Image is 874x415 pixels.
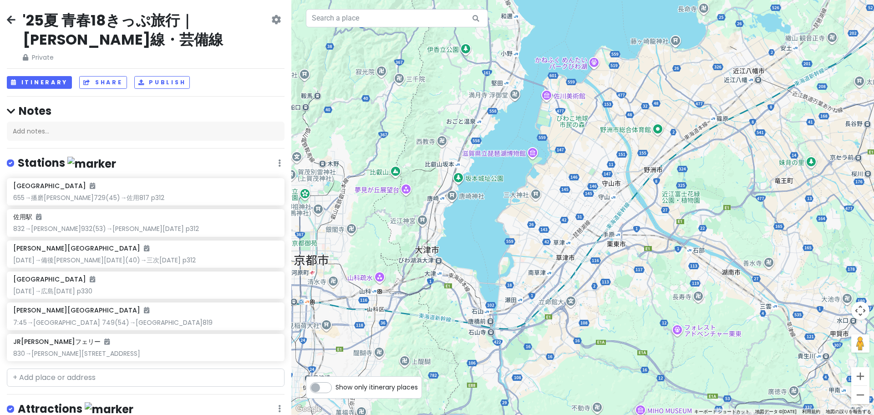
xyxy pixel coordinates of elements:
[7,369,285,387] input: + Add place or address
[851,302,869,320] button: 地図のカメラ コントロール
[7,122,285,141] div: Add notes...
[802,409,820,414] a: 利用規約（新しいタブで開きます）
[13,213,41,221] h6: 佐用駅
[13,244,149,252] h6: [PERSON_NAME][GEOGRAPHIC_DATA]
[18,156,116,171] h4: Stations
[694,409,750,415] button: キーボード ショートカット
[13,194,278,202] div: 655→播磨[PERSON_NAME]729(45)→佐用817 p312
[826,409,871,414] a: 地図の誤りを報告する
[90,276,95,282] i: Added to itinerary
[851,386,869,404] button: ズームアウト
[134,76,190,89] button: Publish
[851,334,869,353] button: 地図上にペグマンをドロップして、ストリートビューを開きます
[90,183,95,189] i: Added to itinerary
[23,11,269,49] h2: '25夏 青春18きっぷ旅行｜[PERSON_NAME]線・芸備線
[13,287,278,295] div: [DATE]→広島[DATE] p330
[7,76,72,89] button: Itinerary
[755,409,797,414] span: 地図データ ©[DATE]
[36,214,41,220] i: Added to itinerary
[335,382,418,392] span: Show only itinerary places
[23,52,269,62] span: Private
[13,225,278,233] div: 832→[PERSON_NAME]932(53)→[PERSON_NAME][DATE] p312
[13,306,149,314] h6: [PERSON_NAME][GEOGRAPHIC_DATA]
[13,318,278,327] div: 7:45→[GEOGRAPHIC_DATA] 749(54)→[GEOGRAPHIC_DATA]819
[67,157,116,171] img: marker
[13,256,278,264] div: [DATE]→備後[PERSON_NAME][DATE](40)→三次[DATE] p312
[13,338,110,346] h6: JR[PERSON_NAME]フェリー
[144,245,149,251] i: Added to itinerary
[851,367,869,385] button: ズームイン
[294,403,324,415] a: Google マップでこの地域を開きます（新しいウィンドウが開きます）
[104,338,110,345] i: Added to itinerary
[13,275,95,283] h6: [GEOGRAPHIC_DATA]
[144,307,149,313] i: Added to itinerary
[13,182,95,190] h6: [GEOGRAPHIC_DATA]
[7,104,285,118] h4: Notes
[306,9,488,27] input: Search a place
[79,76,127,89] button: Share
[13,349,278,358] div: 830→[PERSON_NAME][STREET_ADDRESS]
[294,403,324,415] img: Google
